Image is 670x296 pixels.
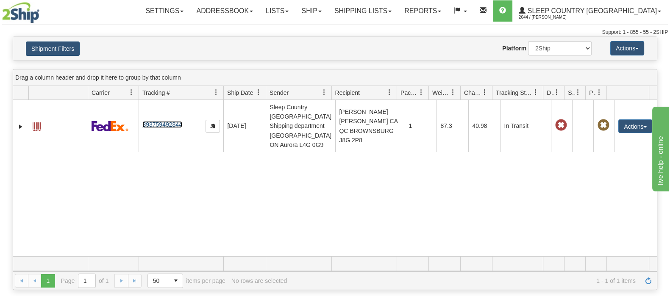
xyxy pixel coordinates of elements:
[400,89,418,97] span: Packages
[610,41,644,55] button: Actions
[478,85,492,100] a: Charge filter column settings
[335,100,405,152] td: [PERSON_NAME] [PERSON_NAME] CA QC BROWNSBURG J8G 2P8
[550,85,564,100] a: Delivery Status filter column settings
[446,85,460,100] a: Weight filter column settings
[571,85,585,100] a: Shipment Issues filter column settings
[78,274,95,288] input: Page 1
[41,274,55,288] span: Page 1
[328,0,398,22] a: Shipping lists
[270,89,289,97] span: Sender
[2,2,39,23] img: logo2044.jpg
[382,85,397,100] a: Recipient filter column settings
[209,85,223,100] a: Tracking # filter column settings
[6,5,78,15] div: live help - online
[223,100,266,152] td: [DATE]
[169,274,183,288] span: select
[2,29,668,36] div: Support: 1 - 855 - 55 - 2SHIP
[231,277,287,284] div: No rows are selected
[227,89,253,97] span: Ship Date
[547,89,554,97] span: Delivery Status
[147,274,225,288] span: items per page
[190,0,259,22] a: Addressbook
[618,119,652,133] button: Actions
[293,277,636,284] span: 1 - 1 of 1 items
[17,122,25,131] a: Expand
[153,277,164,285] span: 50
[335,89,360,97] span: Recipient
[124,85,139,100] a: Carrier filter column settings
[26,41,80,56] button: Shipment Filters
[568,89,575,97] span: Shipment Issues
[597,119,609,131] span: Pickup Not Assigned
[500,100,551,152] td: In Transit
[266,100,335,152] td: Sleep Country [GEOGRAPHIC_DATA] Shipping department [GEOGRAPHIC_DATA] ON Aurora L4G 0G9
[414,85,428,100] a: Packages filter column settings
[589,89,596,97] span: Pickup Status
[525,7,657,14] span: Sleep Country [GEOGRAPHIC_DATA]
[295,0,328,22] a: Ship
[405,100,436,152] td: 1
[468,100,500,152] td: 40.98
[33,119,41,132] a: Label
[13,69,657,86] div: grid grouping header
[432,89,450,97] span: Weight
[142,89,170,97] span: Tracking #
[496,89,533,97] span: Tracking Status
[555,119,567,131] span: Late
[502,44,526,53] label: Platform
[142,121,182,128] a: 393759492844
[139,0,190,22] a: Settings
[259,0,295,22] a: Lists
[251,85,266,100] a: Ship Date filter column settings
[464,89,482,97] span: Charge
[519,13,582,22] span: 2044 / [PERSON_NAME]
[206,120,220,133] button: Copy to clipboard
[528,85,543,100] a: Tracking Status filter column settings
[512,0,667,22] a: Sleep Country [GEOGRAPHIC_DATA] 2044 / [PERSON_NAME]
[92,121,128,131] img: 2 - FedEx Express®
[317,85,331,100] a: Sender filter column settings
[642,274,655,288] a: Refresh
[147,274,183,288] span: Page sizes drop down
[592,85,606,100] a: Pickup Status filter column settings
[398,0,448,22] a: Reports
[92,89,110,97] span: Carrier
[436,100,468,152] td: 87.3
[651,105,669,191] iframe: chat widget
[61,274,109,288] span: Page of 1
